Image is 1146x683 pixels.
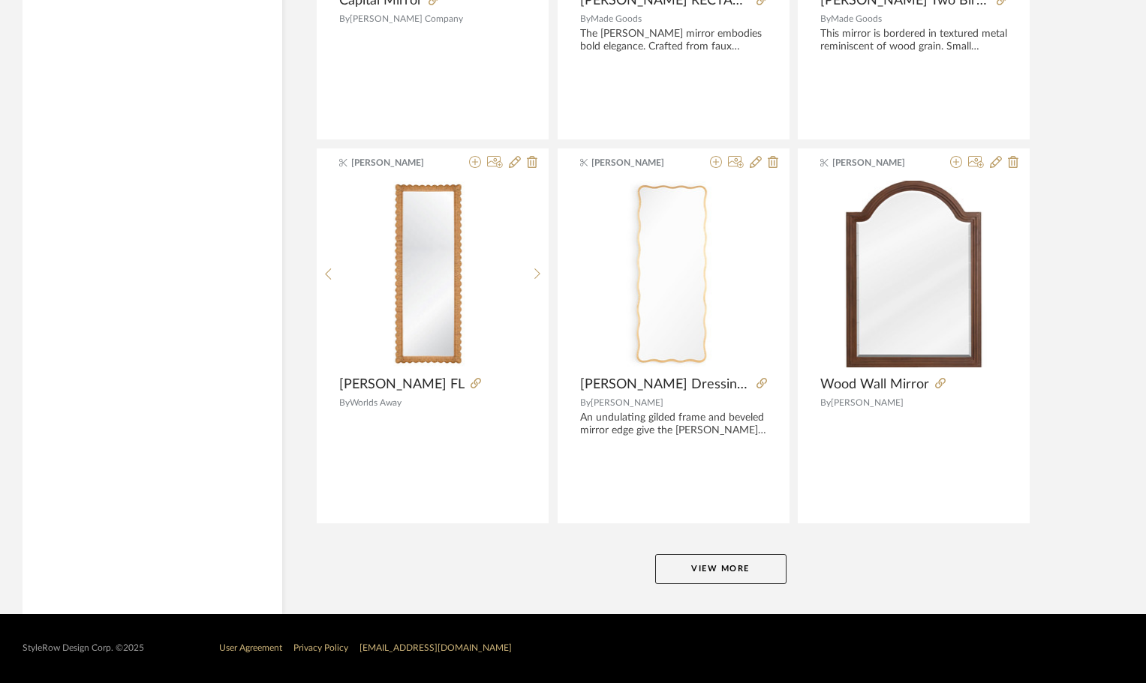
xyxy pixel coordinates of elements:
[591,398,663,407] span: [PERSON_NAME]
[23,643,144,654] div: StyleRow Design Corp. ©2025
[820,181,1007,367] img: Wood Wall Mirror
[580,398,591,407] span: By
[831,14,882,23] span: Made Goods
[350,398,402,407] span: Worlds Away
[820,28,1007,53] div: This mirror is bordered in textured metal reminiscent of wood grain. Small sparrows perch on top.
[580,28,767,53] div: The [PERSON_NAME] mirror embodies bold elegance. Crafted from faux driftwood with pieces artistic...
[293,643,348,652] a: Privacy Policy
[580,412,767,437] div: An undulating gilded frame and beveled mirror edge give the [PERSON_NAME] Dressing Room Mirror a ...
[591,156,686,169] span: [PERSON_NAME]
[339,398,350,407] span: By
[340,181,526,367] img: BRITTON FL
[580,181,767,367] img: Candice Dressing Room Mirror
[832,156,927,169] span: [PERSON_NAME]
[655,554,787,584] button: View More
[820,376,929,393] span: Wood Wall Mirror
[580,14,591,23] span: By
[820,14,831,23] span: By
[350,14,463,23] span: [PERSON_NAME] Company
[831,398,904,407] span: [PERSON_NAME]
[591,14,642,23] span: Made Goods
[351,156,446,169] span: [PERSON_NAME]
[339,376,465,393] span: [PERSON_NAME] FL
[219,643,282,652] a: User Agreement
[820,398,831,407] span: By
[359,643,512,652] a: [EMAIL_ADDRESS][DOMAIN_NAME]
[580,376,750,393] span: [PERSON_NAME] Dressing Room Mirror
[339,14,350,23] span: By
